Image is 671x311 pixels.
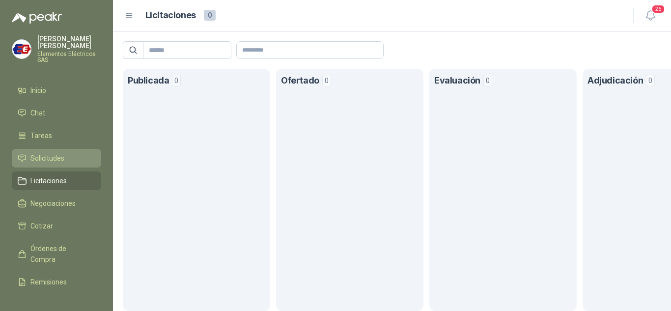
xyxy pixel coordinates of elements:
[30,221,53,231] span: Cotizar
[37,35,101,49] p: [PERSON_NAME] [PERSON_NAME]
[322,75,331,86] span: 0
[128,74,169,88] h1: Publicada
[587,74,643,88] h1: Adjudicación
[172,75,181,86] span: 0
[642,7,659,25] button: 26
[12,194,101,213] a: Negociaciones
[30,198,76,209] span: Negociaciones
[12,217,101,235] a: Cotizar
[651,4,665,14] span: 26
[30,243,92,265] span: Órdenes de Compra
[12,12,62,24] img: Logo peakr
[434,74,480,88] h1: Evaluación
[145,8,196,23] h1: Licitaciones
[30,108,45,118] span: Chat
[30,175,67,186] span: Licitaciones
[204,10,216,21] span: 0
[12,273,101,291] a: Remisiones
[30,85,46,96] span: Inicio
[30,130,52,141] span: Tareas
[12,239,101,269] a: Órdenes de Compra
[12,81,101,100] a: Inicio
[12,126,101,145] a: Tareas
[12,104,101,122] a: Chat
[30,153,64,164] span: Solicitudes
[12,171,101,190] a: Licitaciones
[483,75,492,86] span: 0
[37,51,101,63] p: Elementos Eléctricos SAS
[12,149,101,168] a: Solicitudes
[12,40,31,58] img: Company Logo
[646,75,655,86] span: 0
[281,74,319,88] h1: Ofertado
[30,277,67,287] span: Remisiones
